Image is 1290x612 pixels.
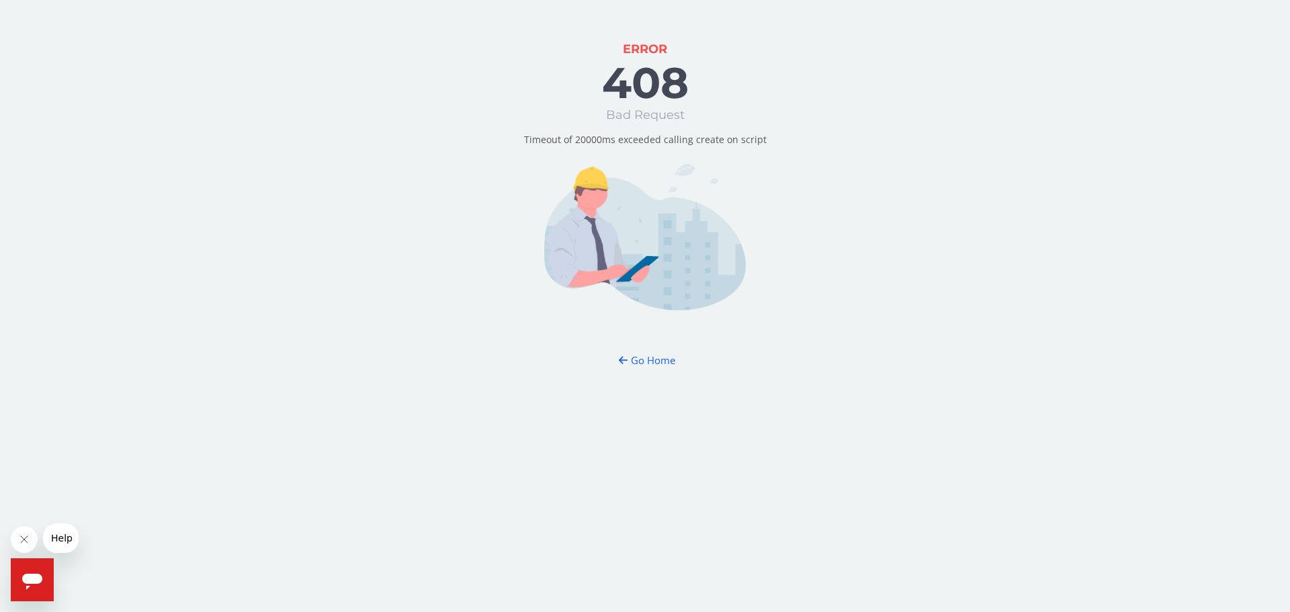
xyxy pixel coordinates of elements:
h1: ERROR [623,43,667,56]
iframe: Close message [11,526,38,553]
p: Timeout of 20000ms exceeded calling create on script [524,133,767,146]
iframe: Button to launch messaging window [11,558,54,601]
h1: Bad Request [606,109,685,122]
h1: 408 [602,59,689,106]
iframe: Message from company [43,523,79,553]
button: Go Home [606,348,685,373]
